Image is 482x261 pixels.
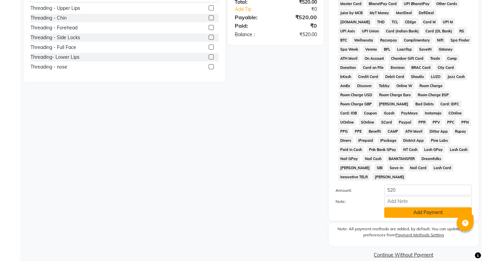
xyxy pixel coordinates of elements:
span: City Card [436,63,456,71]
span: Venmo [363,45,379,53]
span: Card M [421,18,438,26]
span: Room Charge Euro [377,91,413,99]
div: ₹0 [283,6,322,13]
span: Bad Debts [413,100,436,108]
span: Credit Card [356,73,380,80]
div: Threading - Chin [30,15,67,22]
span: SOnline [359,118,376,126]
span: BFL [382,45,392,53]
span: ATH Movil [403,127,425,135]
span: LoanTap [395,45,414,53]
a: Continue Without Payment [330,252,477,259]
span: CEdge [403,18,418,26]
span: PPR [416,118,428,126]
button: Add Payment [384,207,472,218]
span: GMoney [437,45,455,53]
div: Threading - Upper Lips [30,5,80,12]
span: Coupon [362,109,379,117]
span: Innovative TELR [338,173,370,181]
div: Balance : [230,31,276,38]
span: Card (Indian Bank) [384,27,421,35]
span: SCard [379,118,394,126]
span: Spa Week [338,45,361,53]
span: Benefit [366,127,383,135]
span: DefiDeal [417,9,436,17]
span: Room Charge EGP [415,91,451,99]
input: Amount [384,185,472,195]
span: Paid in Cash [338,146,364,153]
label: Amount: [330,187,379,193]
span: Envision [388,63,407,71]
span: Card: IDFC [438,100,461,108]
span: Card: IOB [338,109,359,117]
span: [PERSON_NAME] [376,100,410,108]
span: Nail GPay [338,155,360,162]
span: Debit Card [383,73,406,80]
span: Save-In [387,164,405,172]
span: PPN [459,118,471,126]
div: Threading - Side Locks [30,34,80,41]
span: Gcash [382,109,396,117]
div: Threading - Forehead [30,24,77,31]
span: Instamojo [423,109,444,117]
span: Razorpay [378,36,399,44]
span: Pnb Bank GPay [367,146,398,153]
div: Threading - nose [30,63,67,71]
span: Chamber Gift Card [389,54,426,62]
span: Lash Cash [448,146,470,153]
span: District App [401,136,426,144]
span: Card on File [361,63,386,71]
span: AmEx [338,82,352,89]
span: Complimentary [402,36,432,44]
div: Payable: [230,13,276,21]
span: LUZO [429,73,443,80]
span: PPG [338,127,350,135]
div: Threading - Full Face [30,44,76,51]
span: [PERSON_NAME] [372,173,406,181]
span: Dreamfolks [419,155,443,162]
span: iPrepaid [356,136,375,144]
span: Juice by MCB [338,9,365,17]
div: ₹520.00 [276,13,322,21]
span: Nift [435,36,446,44]
span: Dittor App [428,127,450,135]
span: ATH Movil [338,54,360,62]
span: CAMP [386,127,400,135]
span: PPC [445,118,456,126]
span: Rupay [453,127,468,135]
span: Room Charge [417,82,445,89]
span: UPI Axis [338,27,357,35]
span: BANKTANSFER [386,155,417,162]
span: Discover [355,82,374,89]
span: UOnline [338,118,356,126]
span: THD [375,18,387,26]
span: Nail Card [408,164,429,172]
a: Add Tip [230,6,283,13]
span: PayMaya [399,109,420,117]
span: Diners [338,136,353,144]
span: Comp [445,54,459,62]
div: Threading- Lower Lips [30,54,79,61]
span: Spa Finder [449,36,472,44]
span: Paypal [397,118,414,126]
div: ₹0 [276,22,322,30]
span: Donation [338,63,358,71]
span: Trade [428,54,442,62]
span: SBI [374,164,385,172]
span: Nail Cash [363,155,384,162]
span: Online W [394,82,415,89]
span: PPE [352,127,364,135]
span: NT Cash [401,146,419,153]
div: Paid: [230,22,276,30]
span: SaveIN [417,45,434,53]
span: COnline [446,109,464,117]
span: UPI Union [360,27,381,35]
span: [PERSON_NAME] [338,164,372,172]
label: Note: All payment methods are added, by default. You can update your preferences from [336,226,472,241]
span: On Account [362,54,386,62]
span: Lash Card [432,164,454,172]
span: UPI M [441,18,455,26]
span: PPV [431,118,442,126]
span: Shoutlo [409,73,426,80]
span: iPackage [378,136,398,144]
